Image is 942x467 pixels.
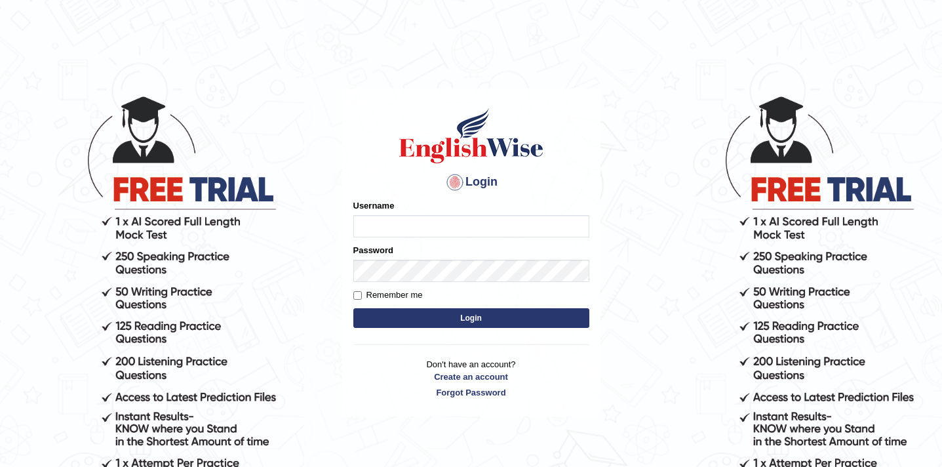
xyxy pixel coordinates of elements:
label: Password [353,244,393,256]
input: Remember me [353,291,362,300]
a: Forgot Password [353,386,589,399]
label: Username [353,199,395,212]
p: Don't have an account? [353,358,589,399]
img: Logo of English Wise sign in for intelligent practice with AI [397,106,546,165]
button: Login [353,308,589,328]
a: Create an account [353,371,589,383]
h4: Login [353,172,589,193]
label: Remember me [353,289,423,302]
